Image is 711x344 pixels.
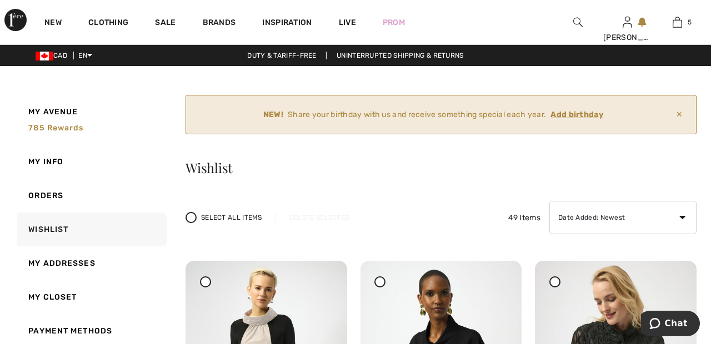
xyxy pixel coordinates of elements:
a: Live [339,17,356,28]
a: Orders [14,179,167,213]
img: My Info [623,16,632,29]
a: My Addresses [14,246,167,280]
span: Select All Items [201,213,262,222]
strong: NEW! [263,109,283,120]
div: Share your birthday with us and receive something special each year. [195,109,672,120]
a: New [44,18,62,29]
span: 5 [688,17,692,27]
a: Prom [383,17,405,28]
span: 49 Items [508,212,540,224]
a: Brands [203,18,236,29]
img: My Bag [673,16,682,29]
a: Wishlist [14,213,167,246]
a: 5 [653,16,702,29]
a: My Info [14,145,167,179]
a: Sale [155,18,176,29]
img: Canadian Dollar [36,52,53,60]
div: [PERSON_NAME] [603,32,652,43]
a: Sign In [623,17,632,27]
span: Inspiration [262,18,312,29]
span: 785 rewards [28,123,83,133]
span: EN [78,52,92,59]
img: search the website [573,16,583,29]
div: Delete Selected [276,213,363,222]
a: Clothing [88,18,128,29]
span: My Avenue [28,106,78,118]
a: My Closet [14,280,167,314]
ins: Add birthday [550,110,603,119]
h3: Wishlist [186,161,697,174]
span: CAD [36,52,72,59]
span: ✕ [672,104,687,125]
img: 1ère Avenue [4,9,27,31]
iframe: Opens a widget where you can chat to one of our agents [641,311,700,338]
